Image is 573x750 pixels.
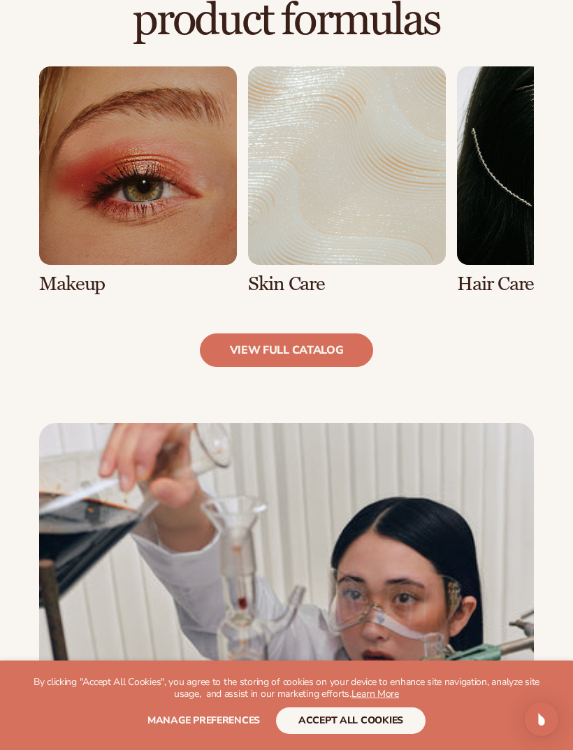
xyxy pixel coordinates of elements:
div: Open Intercom Messenger [525,702,558,736]
button: Manage preferences [147,707,260,734]
p: By clicking "Accept All Cookies", you agree to the storing of cookies on your device to enhance s... [28,677,545,700]
div: 2 / 8 [248,66,446,294]
button: accept all cookies [276,707,426,734]
a: Learn More [351,687,399,700]
div: 1 / 8 [39,66,237,294]
a: view full catalog [200,333,374,367]
span: Manage preferences [147,714,260,727]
